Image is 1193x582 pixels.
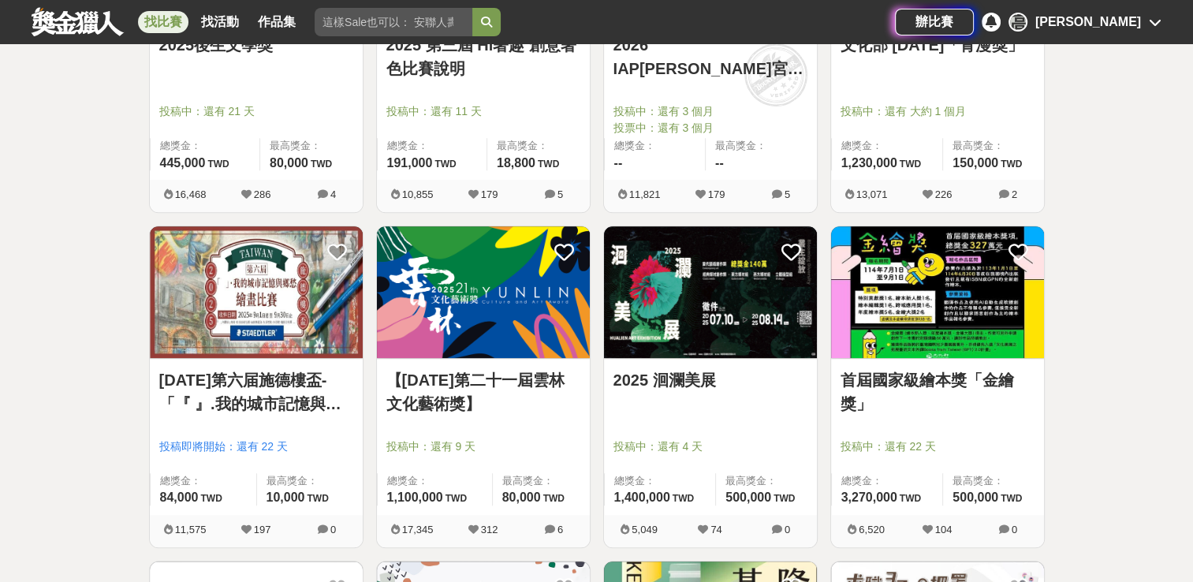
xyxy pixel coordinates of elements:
[632,524,658,535] span: 5,049
[330,524,336,535] span: 0
[434,159,456,170] span: TWD
[386,33,580,80] a: 2025 第三屆 Hi著趣 創意著色比賽說明
[175,524,207,535] span: 11,575
[1001,159,1022,170] span: TWD
[614,156,623,170] span: --
[856,188,888,200] span: 13,071
[387,491,443,504] span: 1,100,000
[613,33,807,80] a: 2026 IAP[PERSON_NAME]宮國際藝術展徵件
[613,120,807,136] span: 投票中：還有 3 個月
[195,11,245,33] a: 找活動
[543,493,565,504] span: TWD
[497,138,580,154] span: 最高獎金：
[710,524,721,535] span: 74
[953,491,998,504] span: 500,000
[935,188,953,200] span: 226
[900,159,921,170] span: TWD
[935,524,953,535] span: 104
[841,368,1035,416] a: 首屆國家級繪本獎「金繪獎」
[160,491,199,504] span: 84,000
[481,188,498,200] span: 179
[715,156,724,170] span: --
[774,493,795,504] span: TWD
[614,473,706,489] span: 總獎金：
[673,493,694,504] span: TWD
[446,493,467,504] span: TWD
[386,438,580,455] span: 投稿中：還有 9 天
[159,368,353,416] a: [DATE]第六届施德樓盃-「『 』.我的城市記憶與鄉愁」繪畫比賽
[841,138,934,154] span: 總獎金：
[497,156,535,170] span: 18,800
[160,473,247,489] span: 總獎金：
[841,438,1035,455] span: 投稿中：還有 22 天
[900,493,921,504] span: TWD
[150,226,363,359] a: Cover Image
[725,473,807,489] span: 最高獎金：
[604,226,817,358] img: Cover Image
[785,524,790,535] span: 0
[953,138,1034,154] span: 最高獎金：
[387,473,483,489] span: 總獎金：
[175,188,207,200] span: 16,468
[725,491,771,504] span: 500,000
[502,473,580,489] span: 最高獎金：
[538,159,559,170] span: TWD
[386,368,580,416] a: 【[DATE]第二十一屆雲林文化藝術獎】
[557,524,563,535] span: 6
[254,524,271,535] span: 197
[377,226,590,358] img: Cover Image
[1008,13,1027,32] div: 高
[402,188,434,200] span: 10,855
[614,138,696,154] span: 總獎金：
[254,188,271,200] span: 286
[831,226,1044,358] img: Cover Image
[150,226,363,358] img: Cover Image
[1001,493,1022,504] span: TWD
[402,524,434,535] span: 17,345
[1012,524,1017,535] span: 0
[481,524,498,535] span: 312
[377,226,590,359] a: Cover Image
[159,33,353,57] a: 2025後生文學獎
[386,103,580,120] span: 投稿中：還有 11 天
[604,226,817,359] a: Cover Image
[859,524,885,535] span: 6,520
[160,138,250,154] span: 總獎金：
[387,138,477,154] span: 總獎金：
[629,188,661,200] span: 11,821
[200,493,222,504] span: TWD
[841,33,1035,57] a: 文化部 [DATE]「青漫獎」
[831,226,1044,359] a: Cover Image
[307,493,328,504] span: TWD
[270,156,308,170] span: 80,000
[270,138,353,154] span: 最高獎金：
[953,473,1034,489] span: 最高獎金：
[613,438,807,455] span: 投稿中：還有 4 天
[614,491,670,504] span: 1,400,000
[895,9,974,35] a: 辦比賽
[557,188,563,200] span: 5
[160,156,206,170] span: 445,000
[267,473,353,489] span: 最高獎金：
[330,188,336,200] span: 4
[953,156,998,170] span: 150,000
[159,103,353,120] span: 投稿中：還有 21 天
[267,491,305,504] span: 10,000
[841,473,934,489] span: 總獎金：
[613,103,807,120] span: 投稿中：還有 3 個月
[715,138,807,154] span: 最高獎金：
[841,491,897,504] span: 3,270,000
[613,368,807,392] a: 2025 洄瀾美展
[1035,13,1141,32] div: [PERSON_NAME]
[1012,188,1017,200] span: 2
[252,11,302,33] a: 作品集
[841,156,897,170] span: 1,230,000
[159,438,353,455] span: 投稿即將開始：還有 22 天
[311,159,332,170] span: TWD
[841,103,1035,120] span: 投稿中：還有 大約 1 個月
[502,491,541,504] span: 80,000
[387,156,433,170] span: 191,000
[785,188,790,200] span: 5
[315,8,472,36] input: 這樣Sale也可以： 安聯人壽創意銷售法募集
